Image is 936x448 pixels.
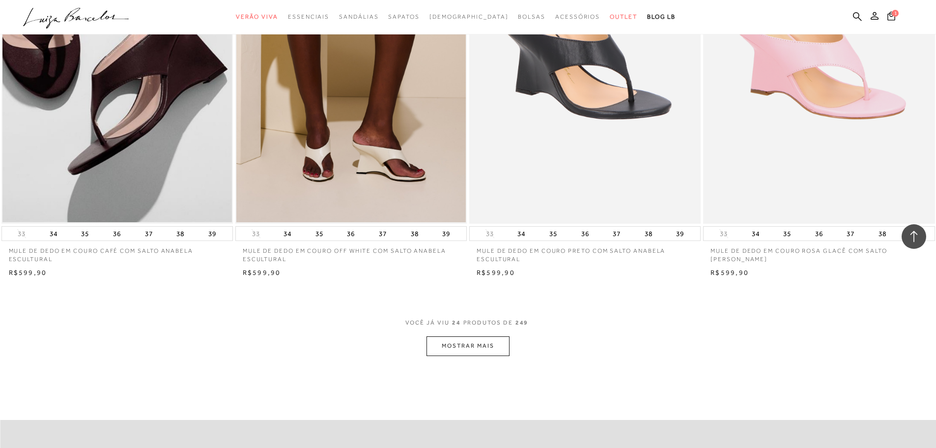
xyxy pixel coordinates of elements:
[78,227,92,240] button: 35
[236,8,278,26] a: categoryNavScreenReaderText
[812,227,826,240] button: 36
[173,227,187,240] button: 38
[9,269,47,276] span: R$599,90
[344,227,358,240] button: 36
[514,227,528,240] button: 34
[780,227,794,240] button: 35
[249,229,263,239] button: 33
[1,241,233,264] a: MULE DE DEDO EM COURO CAFÉ COM SALTO ANABELA ESCULTURAL
[642,227,655,240] button: 38
[439,227,453,240] button: 39
[515,319,529,337] span: 249
[376,227,390,240] button: 37
[236,13,278,20] span: Verão Viva
[483,229,497,239] button: 33
[844,227,857,240] button: 37
[205,227,219,240] button: 39
[717,229,731,239] button: 33
[555,13,600,20] span: Acessórios
[518,13,545,20] span: Bolsas
[312,227,326,240] button: 35
[15,229,28,239] button: 33
[388,8,419,26] a: categoryNavScreenReaderText
[429,8,509,26] a: noSubCategoriesText
[142,227,156,240] button: 37
[610,8,637,26] a: categoryNavScreenReaderText
[288,13,329,20] span: Essenciais
[892,10,899,17] span: 1
[426,336,509,356] button: MOSTRAR MAIS
[703,241,935,264] a: MULE DE DEDO EM COURO ROSA GLACÊ COM SALTO [PERSON_NAME]
[388,13,419,20] span: Sapatos
[876,227,889,240] button: 38
[518,8,545,26] a: categoryNavScreenReaderText
[610,13,637,20] span: Outlet
[339,8,378,26] a: categoryNavScreenReaderText
[610,227,624,240] button: 37
[110,227,124,240] button: 36
[339,13,378,20] span: Sandálias
[405,319,450,327] span: VOCê JÁ VIU
[463,319,513,327] span: PRODUTOS DE
[235,241,467,264] a: MULE DE DEDO EM COURO OFF WHITE COM SALTO ANABELA ESCULTURAL
[546,227,560,240] button: 35
[749,227,763,240] button: 34
[884,11,898,24] button: 1
[647,13,676,20] span: BLOG LB
[710,269,749,276] span: R$599,90
[243,269,281,276] span: R$599,90
[673,227,687,240] button: 39
[288,8,329,26] a: categoryNavScreenReaderText
[408,227,422,240] button: 38
[578,227,592,240] button: 36
[452,319,461,337] span: 24
[647,8,676,26] a: BLOG LB
[469,241,701,264] a: MULE DE DEDO EM COURO PRETO COM SALTO ANABELA ESCULTURAL
[429,13,509,20] span: [DEMOGRAPHIC_DATA]
[281,227,294,240] button: 34
[555,8,600,26] a: categoryNavScreenReaderText
[477,269,515,276] span: R$599,90
[47,227,60,240] button: 34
